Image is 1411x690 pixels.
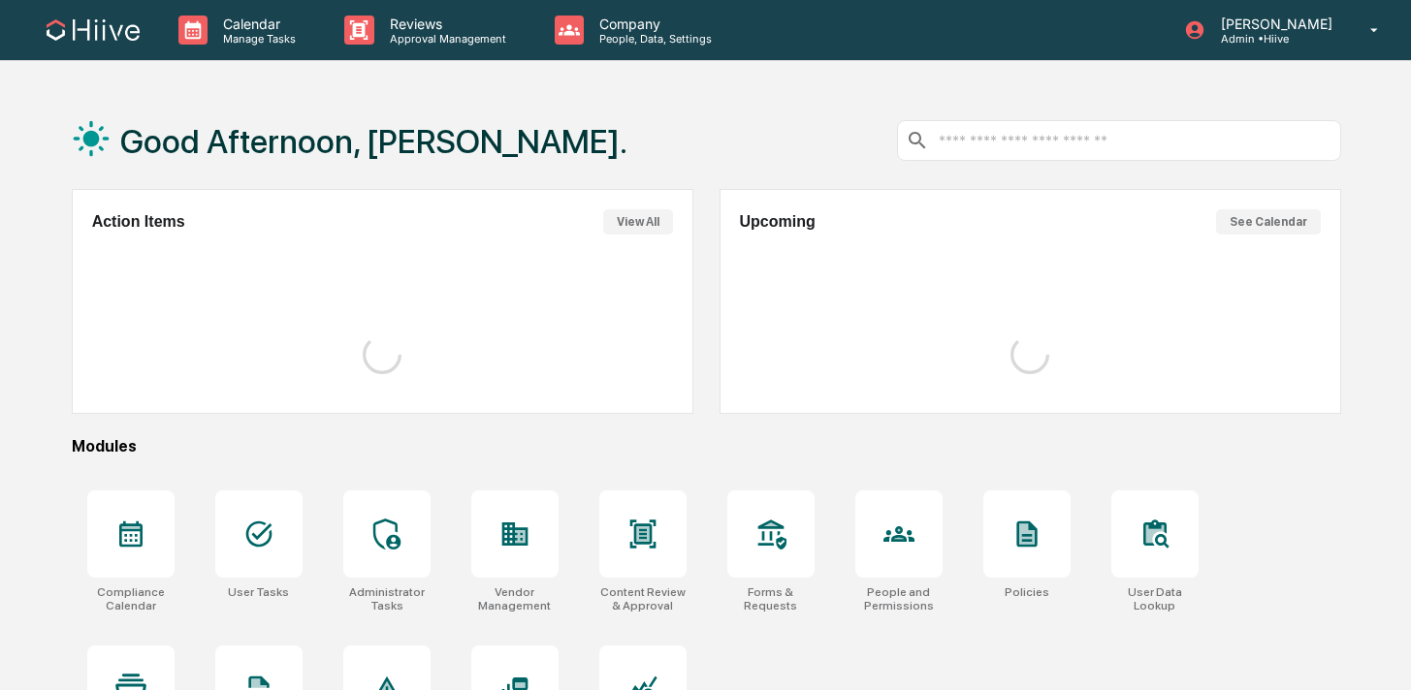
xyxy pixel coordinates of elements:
[740,213,816,231] h2: Upcoming
[727,585,815,612] div: Forms & Requests
[1205,16,1342,32] p: [PERSON_NAME]
[208,32,305,46] p: Manage Tasks
[343,585,431,612] div: Administrator Tasks
[471,585,559,612] div: Vendor Management
[1005,585,1049,599] div: Policies
[92,213,185,231] h2: Action Items
[208,16,305,32] p: Calendar
[584,32,722,46] p: People, Data, Settings
[374,32,516,46] p: Approval Management
[228,585,289,599] div: User Tasks
[603,209,673,235] button: View All
[87,585,175,612] div: Compliance Calendar
[584,16,722,32] p: Company
[47,19,140,41] img: logo
[1205,32,1342,46] p: Admin • Hiive
[120,122,627,161] h1: Good Afternoon, [PERSON_NAME].
[374,16,516,32] p: Reviews
[599,585,687,612] div: Content Review & Approval
[72,437,1342,455] div: Modules
[1111,585,1199,612] div: User Data Lookup
[855,585,943,612] div: People and Permissions
[1216,209,1321,235] button: See Calendar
